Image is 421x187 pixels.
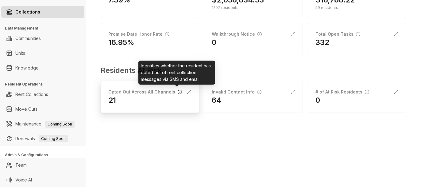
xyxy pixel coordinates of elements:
div: Opted Out Across All Channels [108,89,182,95]
span: Coming Soon [39,135,68,142]
div: Identifies whether the resident has opted out of rent collection messages via SMS and email [138,61,215,85]
li: Move Outs [1,103,84,115]
h3: Data Management [5,26,86,31]
h2: 64 [212,95,221,105]
li: Rent Collections [1,88,84,101]
a: Collections [15,6,40,18]
li: Team [1,159,84,171]
div: Total Open Tasks [315,31,360,38]
span: info-circle [356,32,360,36]
a: Rent Collections [15,88,48,101]
span: info-circle [257,32,262,36]
div: Invalid Contact Info [212,89,261,95]
li: Maintenance [1,118,84,130]
span: expand-alt [290,90,295,94]
div: # of At Risk Residents [315,89,369,95]
li: Voice AI [1,174,84,186]
span: info-circle [165,32,169,36]
h3: Resident Operations [5,82,86,87]
a: Move Outs [15,103,37,115]
h3: Admin & Configurations [5,152,86,158]
h2: 16.95% [108,38,134,47]
span: expand-alt [290,32,295,37]
li: Collections [1,6,84,18]
h2: 332 [315,38,329,47]
a: Voice AI [15,174,32,186]
li: Renewals [1,133,84,145]
span: Coming Soon [45,121,75,128]
h2: 21 [108,95,116,105]
div: 59 residents [315,5,399,10]
a: RenewalsComing Soon [15,133,68,145]
span: info-circle [257,90,261,94]
li: Units [1,47,84,59]
a: Communities [15,32,41,45]
h2: 0 [315,95,320,105]
div: Walkthrough Notice [212,31,262,38]
span: info-circle [178,90,182,94]
h2: 0 [212,38,216,47]
span: info-circle [365,90,369,94]
li: Knowledge [1,62,84,74]
a: Units [15,47,25,59]
h3: Residents At Risk [101,65,401,76]
a: Knowledge [15,62,39,74]
span: expand-alt [394,90,399,94]
span: expand-alt [394,32,399,37]
a: Team [15,159,27,171]
div: 1297 residents [212,5,295,10]
span: expand-alt [187,90,191,94]
li: Communities [1,32,84,45]
div: Promise Date Honor Rate [108,31,169,38]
